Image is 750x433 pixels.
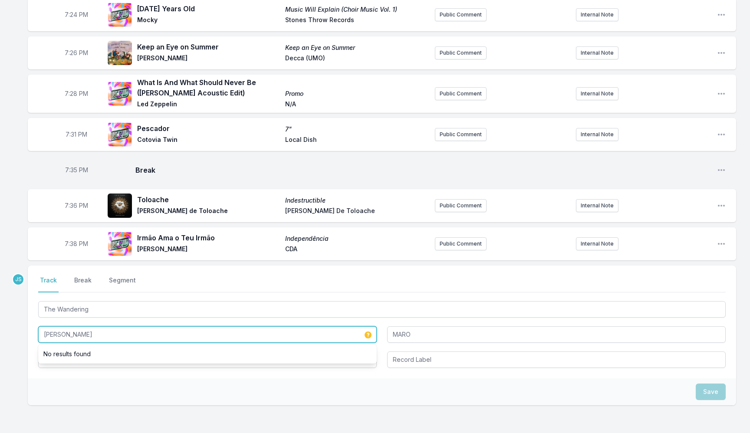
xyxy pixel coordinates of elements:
[108,82,132,106] img: Promo
[285,135,428,146] span: Local Dish
[66,130,87,139] span: Timestamp
[137,135,280,146] span: Cotovia Twin
[108,194,132,218] img: Indestructible
[717,49,726,57] button: Open playlist item options
[285,100,428,110] span: N/A
[12,273,24,285] p: Jeremy Sole
[717,201,726,210] button: Open playlist item options
[576,237,618,250] button: Internal Note
[137,245,280,255] span: [PERSON_NAME]
[137,3,280,14] span: [DATE] Years Old
[108,3,132,27] img: Music Will Explain (Choir Music Vol. 1)
[108,41,132,65] img: Keep an Eye on Summer
[285,43,428,52] span: Keep an Eye on Summer
[285,207,428,217] span: [PERSON_NAME] De Toloache
[285,5,428,14] span: Music Will Explain (Choir Music Vol. 1)
[285,16,428,26] span: Stones Throw Records
[387,351,726,368] input: Record Label
[435,237,487,250] button: Public Comment
[576,199,618,212] button: Internal Note
[285,234,428,243] span: Independência
[38,346,377,362] li: No results found
[65,89,88,98] span: Timestamp
[65,166,88,174] span: Timestamp
[137,77,280,98] span: What Is And What Should Never Be ([PERSON_NAME] Acoustic Edit)
[137,42,280,52] span: Keep an Eye on Summer
[285,125,428,134] span: 7"
[285,89,428,98] span: Promo
[137,100,280,110] span: Led Zeppelin
[717,10,726,19] button: Open playlist item options
[137,16,280,26] span: Mocky
[576,8,618,21] button: Internal Note
[38,276,59,292] button: Track
[717,166,726,174] button: Open playlist item options
[65,10,88,19] span: Timestamp
[38,326,377,343] input: Artist
[285,245,428,255] span: CDA
[285,54,428,64] span: Decca (UMO)
[135,165,710,175] span: Break
[137,207,280,217] span: [PERSON_NAME] de Toloache
[717,239,726,248] button: Open playlist item options
[137,233,280,243] span: Irmão Ama o Teu Irmão
[137,194,280,205] span: Toloache
[435,87,487,100] button: Public Comment
[696,384,726,400] button: Save
[717,130,726,139] button: Open playlist item options
[387,326,726,343] input: Featured Artist(s), comma separated
[65,239,88,248] span: Timestamp
[285,196,428,205] span: Indestructible
[576,128,618,141] button: Internal Note
[38,301,726,318] input: Track Title
[65,49,88,57] span: Timestamp
[435,199,487,212] button: Public Comment
[435,8,487,21] button: Public Comment
[65,201,88,210] span: Timestamp
[137,123,280,134] span: Pescador
[576,46,618,59] button: Internal Note
[107,276,138,292] button: Segment
[108,122,132,147] img: 7"
[717,89,726,98] button: Open playlist item options
[137,54,280,64] span: [PERSON_NAME]
[108,232,132,256] img: Independência
[576,87,618,100] button: Internal Note
[435,128,487,141] button: Public Comment
[435,46,487,59] button: Public Comment
[72,276,93,292] button: Break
